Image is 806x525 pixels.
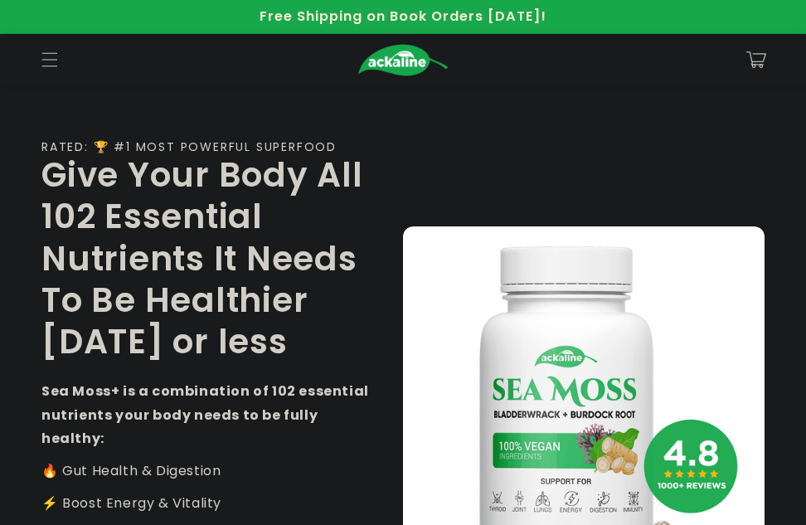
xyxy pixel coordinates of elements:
summary: Menu [32,41,68,78]
h2: Give Your Body All 102 Essential Nutrients It Needs To Be Healthier [DATE] or less [41,154,378,363]
p: 🔥 Gut Health & Digestion [41,459,378,484]
p: RATED: 🏆 #1 MOST POWERFUL SUPERFOOD [41,140,337,154]
span: Free Shipping on Book Orders [DATE]! [260,7,546,26]
p: ⚡️ Boost Energy & Vitality [41,492,378,516]
strong: Sea Moss+ is a combination of 102 essential nutrients your body needs to be fully healthy: [41,382,369,449]
img: Ackaline [357,44,449,76]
